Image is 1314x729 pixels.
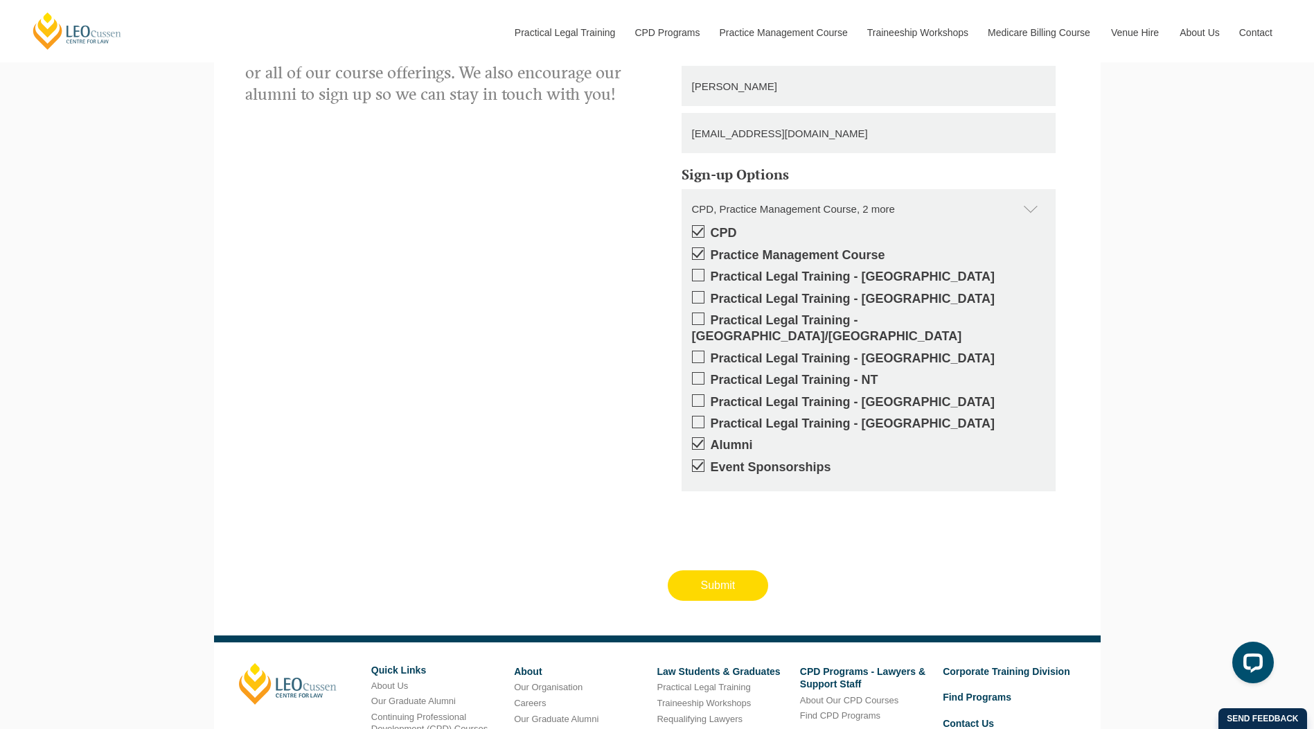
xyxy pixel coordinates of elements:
[682,66,1056,106] input: Last Name
[504,3,625,62] a: Practical Legal Training
[692,372,1045,388] label: Practical Legal Training - NT
[692,416,1045,432] label: Practical Legal Training - [GEOGRAPHIC_DATA]
[1169,3,1229,62] a: About Us
[800,695,898,705] a: About Our CPD Courses
[692,394,1045,410] label: Practical Legal Training - [GEOGRAPHIC_DATA]
[943,666,1070,677] a: Corporate Training Division
[1229,3,1283,62] a: Contact
[682,167,1056,182] h5: Sign-up Options
[1221,636,1279,694] iframe: LiveChat chat widget
[624,3,709,62] a: CPD Programs
[514,682,583,692] a: Our Organisation
[709,3,857,62] a: Practice Management Course
[800,666,925,690] a: CPD Programs - Lawyers & Support Staff
[800,710,880,721] a: Find CPD Programs
[657,714,743,724] a: Requalifying Lawyers
[682,113,1056,153] input: Email Address
[657,682,750,692] a: Practical Legal Training
[514,714,598,724] a: Our Graduate Alumni
[371,696,456,706] a: Our Graduate Alumni
[514,666,542,677] a: About
[371,665,504,676] h6: Quick Links
[943,718,994,729] a: Contact Us
[1101,3,1169,62] a: Venue Hire
[668,502,878,556] iframe: reCAPTCHA
[692,247,1045,263] label: Practice Management Course
[857,3,977,62] a: Traineeship Workshops
[943,692,1011,703] a: Find Programs
[692,351,1045,367] label: Practical Legal Training - [GEOGRAPHIC_DATA]
[514,698,546,708] a: Careers
[657,698,751,708] a: Traineeship Workshops
[692,437,1045,453] label: Alumni
[692,313,1045,345] label: Practical Legal Training - [GEOGRAPHIC_DATA]/[GEOGRAPHIC_DATA]
[371,680,408,691] a: About Us
[692,459,1045,475] label: Event Sponsorships
[682,189,1056,229] div: CPD, Practice Management Course, 2 more
[239,663,337,705] a: [PERSON_NAME]
[31,11,123,51] a: [PERSON_NAME] Centre for Law
[692,225,1045,241] label: CPD
[977,3,1101,62] a: Medicare Billing Course
[657,666,780,677] a: Law Students & Graduates
[692,269,1045,285] label: Practical Legal Training - [GEOGRAPHIC_DATA]
[692,291,1045,307] label: Practical Legal Training - [GEOGRAPHIC_DATA]
[668,570,769,601] input: Submit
